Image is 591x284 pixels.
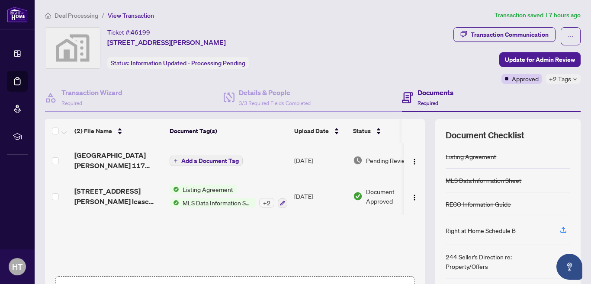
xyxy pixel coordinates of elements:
button: Add a Document Tag [170,155,243,166]
span: home [45,13,51,19]
span: Status [353,126,371,136]
div: Listing Agreement [446,152,496,161]
div: Transaction Communication [471,28,549,41]
h4: Documents [418,87,453,98]
div: MLS Data Information Sheet [446,176,521,185]
button: Status IconListing AgreementStatus IconMLS Data Information Sheet+2 [170,185,287,208]
span: [GEOGRAPHIC_DATA][PERSON_NAME] 117 cancellation form.pdf [74,150,163,171]
td: [DATE] [291,178,350,215]
span: View Transaction [108,12,154,19]
button: Logo [408,153,421,167]
img: logo [7,6,28,22]
span: Document Approved [366,187,420,206]
img: svg%3e [45,28,100,68]
span: MLS Data Information Sheet [179,198,256,207]
th: Status [350,119,423,143]
span: HT [12,261,22,273]
th: Document Tag(s) [166,119,291,143]
img: Logo [411,194,418,201]
button: Transaction Communication [453,27,556,42]
span: Document Checklist [446,129,524,141]
th: Upload Date [291,119,350,143]
button: Open asap [556,254,582,280]
span: Listing Agreement [179,185,237,194]
span: Add a Document Tag [181,158,239,164]
span: ellipsis [568,33,574,39]
span: [STREET_ADDRESS][PERSON_NAME] lease listing.pdf [74,186,163,207]
span: Deal Processing [55,12,98,19]
div: + 2 [259,198,274,207]
span: [STREET_ADDRESS][PERSON_NAME] [107,37,226,48]
img: Document Status [353,191,363,201]
div: 244 Seller’s Direction re: Property/Offers [446,252,549,271]
th: (2) File Name [71,119,166,143]
button: Logo [408,189,421,203]
div: Ticket #: [107,27,150,37]
span: Upload Date [294,126,329,136]
span: Information Updated - Processing Pending [131,59,245,67]
td: [DATE] [291,143,350,178]
span: Pending Review [366,156,409,165]
span: Required [418,100,438,106]
div: Right at Home Schedule B [446,226,516,235]
h4: Transaction Wizard [61,87,122,98]
button: Add a Document Tag [170,156,243,166]
span: 3/3 Required Fields Completed [239,100,311,106]
span: Update for Admin Review [505,53,575,67]
span: 46199 [131,29,150,36]
span: Approved [512,74,539,83]
div: RECO Information Guide [446,199,511,209]
article: Transaction saved 17 hours ago [495,10,581,20]
span: down [573,77,577,81]
span: plus [173,159,178,163]
h4: Details & People [239,87,311,98]
img: Document Status [353,156,363,165]
li: / [102,10,104,20]
button: Update for Admin Review [499,52,581,67]
img: Status Icon [170,198,179,207]
div: Status: [107,57,249,69]
img: Status Icon [170,185,179,194]
span: +2 Tags [549,74,571,84]
span: (2) File Name [74,126,112,136]
img: Logo [411,158,418,165]
span: Required [61,100,82,106]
